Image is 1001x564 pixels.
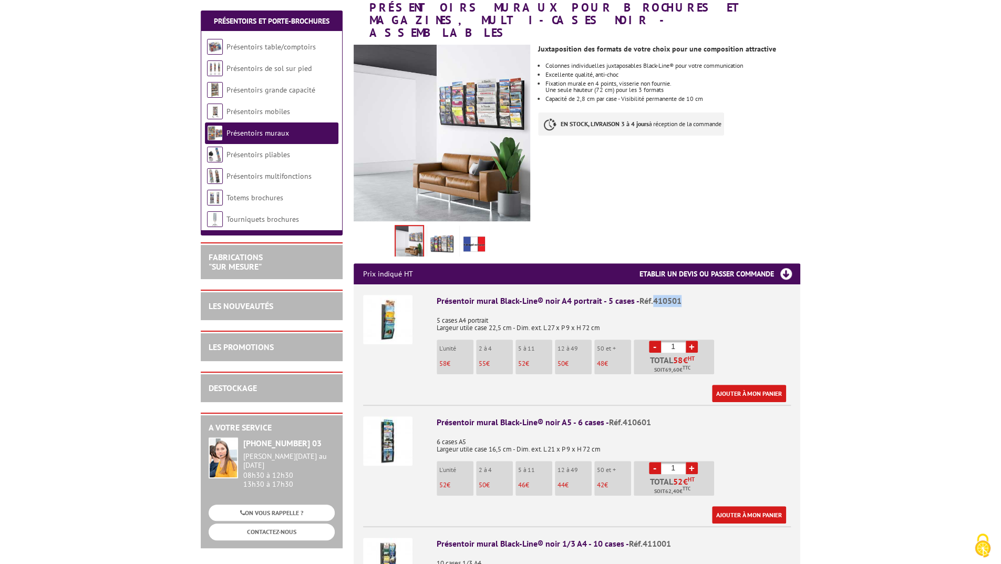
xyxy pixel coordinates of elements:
[545,63,800,69] li: Colonnes individuelles juxtaposables Black-Line® pour votre communication
[636,356,714,374] p: Total
[545,80,800,93] li: Fixation murale en 4 points, visserie non fournie. Une seule hauteur (72 cm) pour les 3 formats
[363,416,412,466] img: Présentoir mural Black-Line® noir A5 - 6 cases
[558,360,592,367] p: €
[363,263,413,284] p: Prix indiqué HT
[538,112,724,136] p: à réception de la commande
[214,16,329,26] a: Présentoirs et Porte-brochures
[479,466,513,474] p: 2 à 4
[226,64,312,73] a: Présentoirs de sol sur pied
[597,481,631,489] p: €
[673,477,683,486] span: 52
[636,477,714,496] p: Total
[207,125,223,141] img: Présentoirs muraux
[479,480,486,489] span: 50
[479,359,486,368] span: 55
[243,452,335,488] div: 08h30 à 12h30 13h30 à 17h30
[558,345,592,352] p: 12 à 49
[207,211,223,227] img: Tourniquets brochures
[207,190,223,206] img: Totems brochures
[686,462,698,474] a: +
[609,417,651,427] span: Réf.410601
[597,345,631,352] p: 50 et +
[639,295,682,306] span: Réf.410501
[209,524,335,540] a: CONTACTEZ-NOUS
[558,480,565,489] span: 44
[226,42,316,52] a: Présentoirs table/comptoirs
[354,45,531,222] img: presentoir_mural_blacl_line_noir_410501_410601_411001_420601_421201.jpg
[437,295,791,307] div: Présentoir mural Black-Line® noir A4 portrait - 5 cases -
[712,506,786,524] a: Ajouter à mon panier
[439,359,447,368] span: 58
[561,120,649,128] strong: EN STOCK, LIVRAISON 3 à 4 jours
[665,366,679,374] span: 69,60
[396,226,423,259] img: presentoir_mural_blacl_line_noir_410501_410601_411001_420601_421201.jpg
[207,104,223,119] img: Présentoirs mobiles
[209,342,274,352] a: LES PROMOTIONS
[437,538,791,550] div: Présentoir mural Black-Line® noir 1/3 A4 - 10 cases -
[207,147,223,162] img: Présentoirs pliables
[437,431,791,453] p: 6 cases A5 Largeur utile case 16,5 cm - Dim. ext. L 21 x P 9 x H 72 cm
[597,360,631,367] p: €
[969,532,996,559] img: Cookies (fenêtre modale)
[518,480,525,489] span: 46
[226,171,312,181] a: Présentoirs multifonctions
[654,487,690,496] span: Soit €
[209,383,257,393] a: DESTOCKAGE
[439,466,473,474] p: L'unité
[207,168,223,184] img: Présentoirs multifonctions
[209,505,335,521] a: ON VOUS RAPPELLE ?
[558,466,592,474] p: 12 à 49
[439,360,473,367] p: €
[964,528,1001,564] button: Cookies (fenêtre modale)
[209,252,263,272] a: FABRICATIONS"Sur Mesure"
[429,227,455,260] img: presentoirs_muraux_410501_1.jpg
[649,462,661,474] a: -
[462,227,487,260] img: edimeta_produit_fabrique_en_france.jpg
[683,477,688,486] span: €
[597,359,604,368] span: 48
[437,310,791,332] p: 5 cases A4 portrait Largeur utile case 22,5 cm - Dim. ext. L 27 x P 9 x H 72 cm
[518,360,552,367] p: €
[363,295,412,344] img: Présentoir mural Black-Line® noir A4 portrait - 5 cases
[654,366,690,374] span: Soit €
[243,452,335,470] div: [PERSON_NAME][DATE] au [DATE]
[479,481,513,489] p: €
[518,359,525,368] span: 52
[629,538,671,549] span: Réf.411001
[518,466,552,474] p: 5 à 11
[439,481,473,489] p: €
[226,107,290,116] a: Présentoirs mobiles
[226,214,299,224] a: Tourniquets brochures
[518,345,552,352] p: 5 à 11
[683,356,688,364] span: €
[683,486,690,491] sup: TTC
[226,150,290,159] a: Présentoirs pliables
[538,44,776,54] strong: Juxtaposition des formats de votre choix pour une composition attractive
[545,96,800,102] li: Capacité de 2,8 cm par case - Visibilité permanente de 10 cm
[688,355,695,362] sup: HT
[226,85,315,95] a: Présentoirs grande capacité
[558,359,565,368] span: 50
[712,385,786,402] a: Ajouter à mon panier
[688,476,695,483] sup: HT
[673,356,683,364] span: 58
[686,341,698,353] a: +
[437,416,791,428] div: Présentoir mural Black-Line® noir A5 - 6 cases -
[649,341,661,353] a: -
[207,82,223,98] img: Présentoirs grande capacité
[545,71,800,78] li: Excellente qualité, anti-choc
[209,423,335,433] h2: A votre service
[243,438,322,448] strong: [PHONE_NUMBER] 03
[665,487,679,496] span: 62,40
[479,345,513,352] p: 2 à 4
[209,301,273,311] a: LES NOUVEAUTÉS
[558,481,592,489] p: €
[226,193,283,202] a: Totems brochures
[207,39,223,55] img: Présentoirs table/comptoirs
[209,437,238,478] img: widget-service.jpg
[439,480,447,489] span: 52
[207,60,223,76] img: Présentoirs de sol sur pied
[639,263,800,284] h3: Etablir un devis ou passer commande
[597,466,631,474] p: 50 et +
[597,480,604,489] span: 42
